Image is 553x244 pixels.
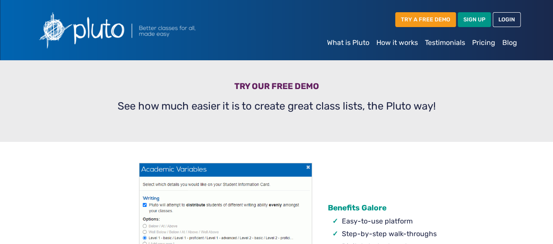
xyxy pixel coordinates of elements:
[342,216,445,227] li: Easy-to-use platform
[33,7,243,53] img: Pluto logo with the text Better classes for all, made easy
[493,12,521,27] a: LOGIN
[395,12,456,27] a: TRY A FREE DEMO
[469,34,499,52] a: Pricing
[499,34,521,52] a: Blog
[38,98,515,114] p: See how much easier it is to create great class lists, the Pluto way!
[373,34,421,52] a: How it works
[342,229,445,239] li: Step-by-step walk-throughs
[323,34,373,52] a: What is Pluto
[421,34,469,52] a: Testimonials
[458,12,491,27] a: SIGN UP
[328,203,445,213] h4: Benefits Galore
[38,81,515,95] h3: Try our free demo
